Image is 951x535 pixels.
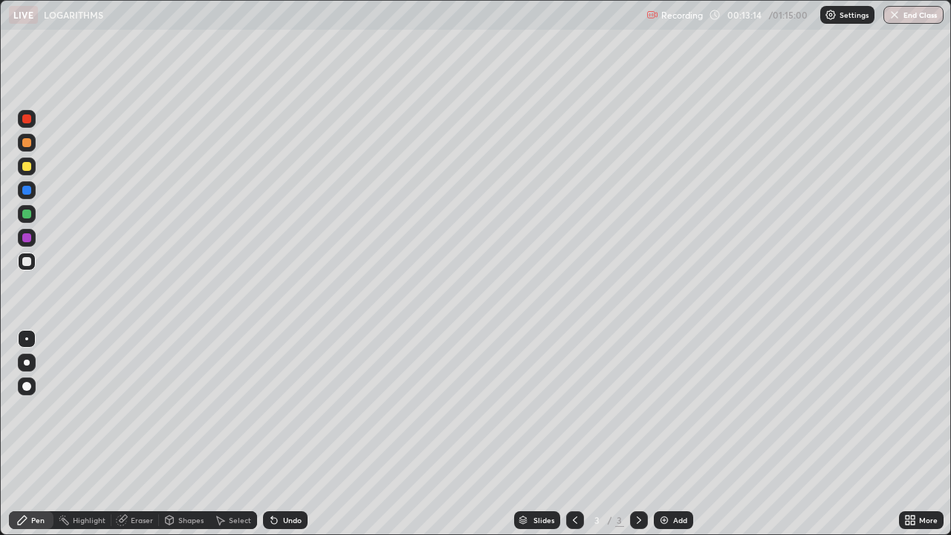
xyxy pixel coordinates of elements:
p: Settings [840,11,869,19]
button: End Class [883,6,944,24]
div: More [919,516,938,524]
img: recording.375f2c34.svg [646,9,658,21]
img: end-class-cross [889,9,900,21]
div: Pen [31,516,45,524]
div: 3 [590,516,605,525]
p: Recording [661,10,703,21]
div: Eraser [131,516,153,524]
p: LIVE [13,9,33,21]
div: Slides [533,516,554,524]
img: add-slide-button [658,514,670,526]
div: Select [229,516,251,524]
div: Shapes [178,516,204,524]
img: class-settings-icons [825,9,837,21]
p: LOGARITHMS [44,9,103,21]
div: Add [673,516,687,524]
div: Highlight [73,516,106,524]
div: / [608,516,612,525]
div: 3 [615,513,624,527]
div: Undo [283,516,302,524]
